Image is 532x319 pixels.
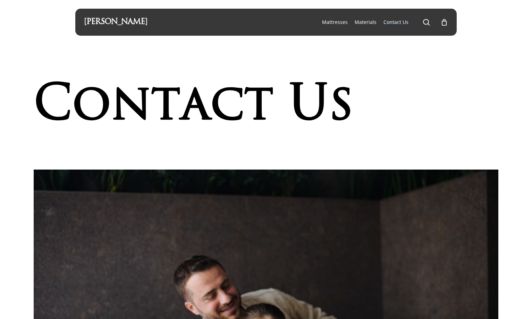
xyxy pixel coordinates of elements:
span: n [111,78,151,136]
span: Materials [355,19,377,25]
span: t [244,78,273,136]
a: [PERSON_NAME] [84,18,147,26]
span: o [72,78,111,136]
h1: Contact Us [34,78,382,136]
span: Mattresses [322,19,348,25]
span: t [151,78,180,136]
a: Materials [355,19,377,26]
nav: Main Menu [319,9,448,36]
span: C [34,78,72,136]
a: Contact Us [383,19,408,26]
a: Cart [440,18,448,26]
span: c [210,78,244,136]
span: s [329,78,353,136]
span: a [180,78,210,136]
span: Contact Us [383,19,408,25]
a: Mattresses [322,19,348,26]
span: U [289,78,329,136]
